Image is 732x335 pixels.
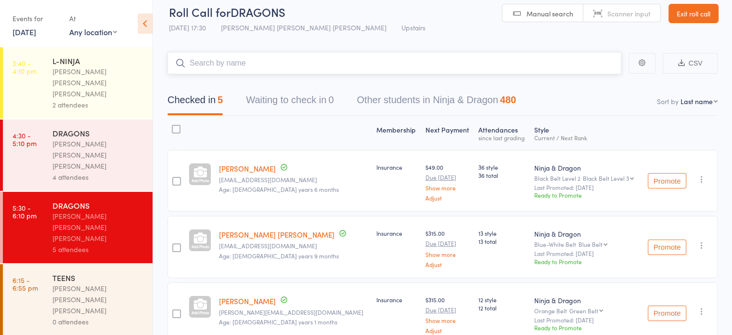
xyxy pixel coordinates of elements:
small: Last Promoted: [DATE] [534,184,638,191]
div: L-NINJA [52,55,144,66]
div: Ninja & Dragon [534,229,638,239]
span: Age: [DEMOGRAPHIC_DATA] years 9 months [219,252,339,260]
div: Insurance [376,295,417,304]
a: 5:30 -6:10 pmDRAGONS[PERSON_NAME] [PERSON_NAME] [PERSON_NAME]5 attendees [3,192,153,263]
div: [PERSON_NAME] [PERSON_NAME] [PERSON_NAME] [52,138,144,172]
span: 13 total [478,237,527,245]
div: Blue-White Belt [534,241,638,247]
a: Adjust [425,195,471,201]
div: Orange Belt [534,308,638,314]
div: Last name [681,96,713,106]
time: 5:30 - 6:10 pm [13,204,37,219]
span: Upstairs [401,23,425,32]
div: 480 [500,94,516,105]
small: michelle.ding2011@hotmail.com [219,309,369,316]
small: Due [DATE] [425,307,471,313]
div: 5 attendees [52,244,144,255]
div: 0 attendees [52,316,144,327]
a: Show more [425,251,471,257]
div: Green Belt [569,308,598,314]
div: Insurance [376,163,417,171]
div: Black Belt Level 3 [583,175,629,181]
span: 13 style [478,229,527,237]
small: dbegenr@gmail.com [219,176,369,183]
div: [PERSON_NAME] [PERSON_NAME] [PERSON_NAME] [52,283,144,316]
button: CSV [663,53,718,74]
button: Promote [648,306,686,321]
span: [PERSON_NAME] [PERSON_NAME] [PERSON_NAME] [221,23,386,32]
div: Ninja & Dragon [534,295,638,305]
small: Due [DATE] [425,174,471,181]
span: 12 total [478,304,527,312]
button: Other students in Ninja & Dragon480 [357,90,516,115]
a: 3:40 -4:10 pmL-NINJA[PERSON_NAME] [PERSON_NAME] [PERSON_NAME]2 attendees [3,47,153,119]
div: $315.00 [425,229,471,267]
div: Next Payment [421,120,475,146]
time: 3:40 - 4:10 pm [13,59,37,75]
a: [DATE] [13,27,36,37]
span: Roll Call for [169,4,231,20]
div: Ready to Promote [534,257,638,266]
div: Any location [69,27,117,37]
div: At [69,11,117,27]
a: Show more [425,185,471,191]
small: alicia_ford25@hotmail.com [219,242,369,249]
div: Membership [372,120,421,146]
span: [DATE] 17:30 [169,23,206,32]
span: DRAGONS [231,4,285,20]
a: Show more [425,317,471,323]
div: Ninja & Dragon [534,163,638,173]
span: Age: [DEMOGRAPHIC_DATA] years 6 months [219,185,339,193]
button: Promote [648,240,686,255]
div: 4 attendees [52,172,144,183]
div: Current / Next Rank [534,134,638,141]
a: Exit roll call [668,4,719,23]
time: 4:30 - 5:10 pm [13,132,37,147]
div: Ready to Promote [534,191,638,199]
div: since last grading [478,134,527,141]
label: Sort by [657,96,679,106]
div: 2 attendees [52,99,144,110]
a: [PERSON_NAME] [PERSON_NAME] [219,229,334,240]
div: Insurance [376,229,417,237]
div: Blue Belt [578,241,603,247]
div: TEENS [52,272,144,283]
div: Atten­dances [475,120,530,146]
button: Checked in5 [167,90,223,115]
button: Promote [648,173,686,188]
span: Age: [DEMOGRAPHIC_DATA] years 1 months [219,318,337,326]
div: Style [530,120,642,146]
span: 36 total [478,171,527,179]
a: [PERSON_NAME] [219,296,276,306]
span: 36 style [478,163,527,171]
button: Waiting to check in0 [246,90,334,115]
div: Black Belt Level 2 [534,175,638,181]
small: Last Promoted: [DATE] [534,317,638,323]
div: Events for [13,11,60,27]
div: [PERSON_NAME] [PERSON_NAME] [PERSON_NAME] [52,66,144,99]
div: 0 [328,94,334,105]
span: Scanner input [607,9,651,18]
a: [PERSON_NAME] [219,163,276,174]
div: [PERSON_NAME] [PERSON_NAME] [PERSON_NAME] [52,211,144,244]
div: DRAGONS [52,200,144,211]
input: Search by name [167,52,621,74]
small: Last Promoted: [DATE] [534,250,638,257]
small: Due [DATE] [425,240,471,247]
div: $49.00 [425,163,471,201]
time: 6:15 - 6:55 pm [13,276,38,292]
div: DRAGONS [52,128,144,138]
div: 5 [218,94,223,105]
div: $315.00 [425,295,471,334]
a: Adjust [425,261,471,268]
a: 4:30 -5:10 pmDRAGONS[PERSON_NAME] [PERSON_NAME] [PERSON_NAME]4 attendees [3,120,153,191]
span: 12 style [478,295,527,304]
div: Ready to Promote [534,323,638,332]
span: Manual search [527,9,573,18]
a: Adjust [425,327,471,334]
